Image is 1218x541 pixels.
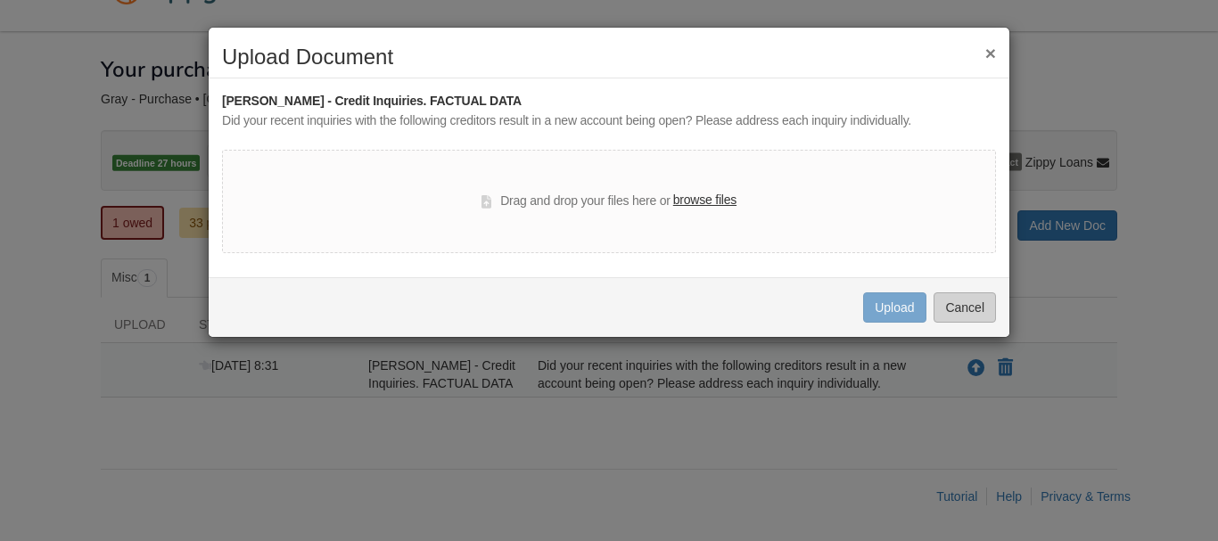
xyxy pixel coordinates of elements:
[985,44,996,62] button: ×
[863,292,926,323] button: Upload
[934,292,996,323] button: Cancel
[673,191,737,210] label: browse files
[222,111,996,131] div: Did your recent inquiries with the following creditors result in a new account being open? Please...
[222,45,996,69] h2: Upload Document
[481,191,737,212] div: Drag and drop your files here or
[222,92,996,111] div: [PERSON_NAME] - Credit Inquiries. FACTUAL DATA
